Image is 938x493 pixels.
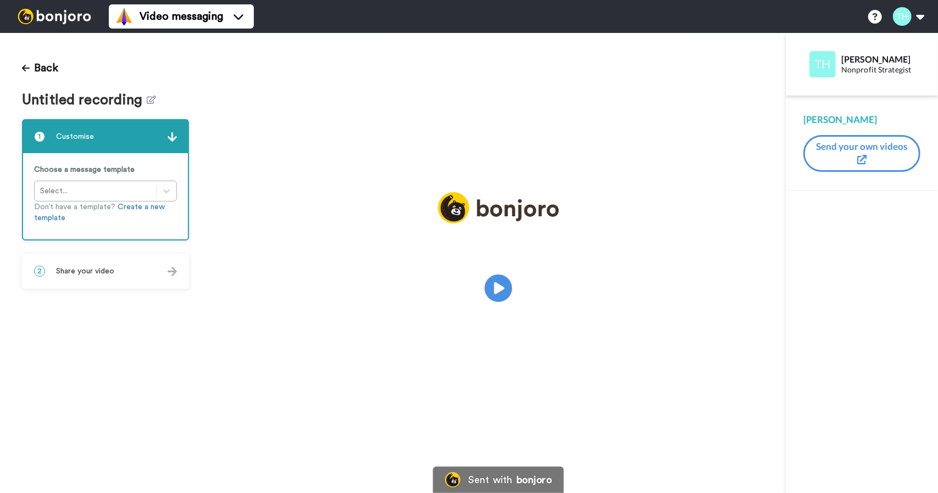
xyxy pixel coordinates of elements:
img: arrow.svg [168,132,177,142]
span: Customise [56,131,94,142]
div: Nonprofit Strategist [841,65,920,75]
img: vm-color.svg [115,8,133,25]
p: Choose a message template [34,164,177,175]
img: bj-logo-header-white.svg [13,9,96,24]
div: Sent with [468,475,512,485]
button: Send your own videos [803,135,920,172]
span: Video messaging [140,9,223,24]
span: 1 [34,131,45,142]
span: Share your video [56,266,114,277]
img: logo_full.png [438,192,559,223]
div: [PERSON_NAME] [803,113,920,126]
button: Back [22,55,58,81]
img: Bonjoro Logo [445,472,460,488]
p: Don’t have a template? [34,201,177,223]
img: arrow.svg [168,267,177,276]
a: Create a new template [34,203,165,222]
a: Bonjoro LogoSent withbonjoro [433,467,564,493]
span: Untitled recording [22,92,147,108]
div: bonjoro [517,475,552,485]
div: 2Share your video [22,254,189,289]
div: [PERSON_NAME] [841,54,920,64]
span: 2 [34,266,45,277]
img: Profile Image [809,51,836,77]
